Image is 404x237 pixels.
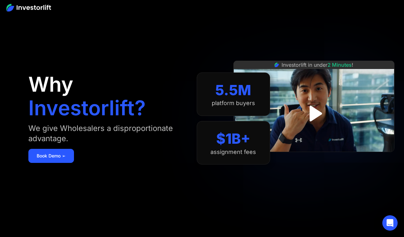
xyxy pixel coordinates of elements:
[216,130,250,147] div: $1B+
[210,149,256,156] div: assignment fees
[28,98,146,118] h1: Investorlift?
[300,99,328,128] a: open lightbox
[212,100,255,107] div: platform buyers
[28,123,184,144] div: We give Wholesalers a disproportionate advantage.
[215,82,251,99] div: 5.5M
[282,61,353,69] div: Investorlift in under !
[382,215,398,231] div: Open Intercom Messenger
[266,155,362,163] iframe: Customer reviews powered by Trustpilot
[28,74,73,95] h1: Why
[327,62,352,68] span: 2 Minutes
[28,149,74,163] a: Book Demo ➢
